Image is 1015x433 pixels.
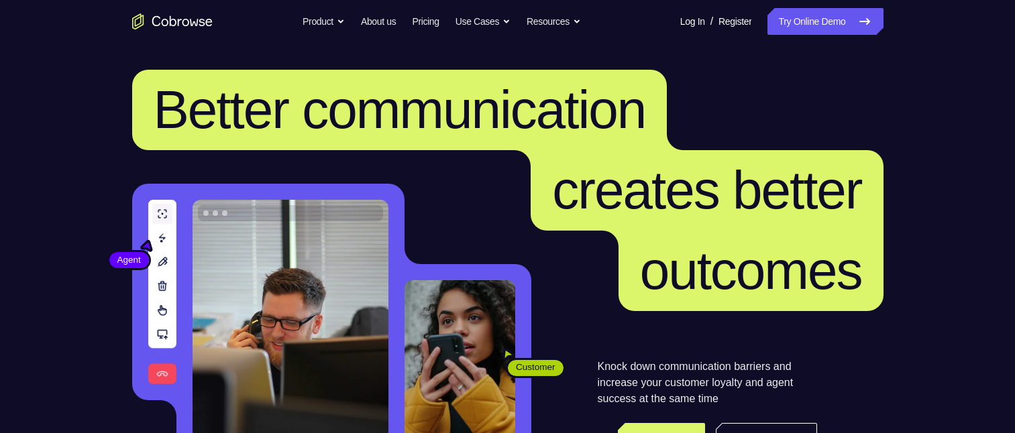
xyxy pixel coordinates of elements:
span: outcomes [640,241,862,300]
button: Product [303,8,345,35]
a: Pricing [412,8,439,35]
button: Resources [527,8,581,35]
p: Knock down communication barriers and increase your customer loyalty and agent success at the sam... [598,359,817,407]
span: Better communication [154,80,646,139]
a: About us [361,8,396,35]
a: Go to the home page [132,13,213,29]
span: creates better [552,160,861,220]
a: Register [718,8,751,35]
a: Log In [680,8,705,35]
a: Try Online Demo [767,8,883,35]
span: / [710,13,713,29]
button: Use Cases [456,8,511,35]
